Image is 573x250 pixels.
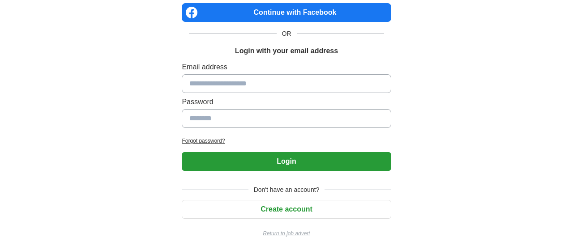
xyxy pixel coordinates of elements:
[248,185,325,195] span: Don't have an account?
[182,152,391,171] button: Login
[235,46,338,56] h1: Login with your email address
[182,229,391,237] a: Return to job advert
[182,97,391,107] label: Password
[182,205,391,213] a: Create account
[182,62,391,72] label: Email address
[182,200,391,219] button: Create account
[182,3,391,22] a: Continue with Facebook
[277,29,297,38] span: OR
[182,137,391,145] a: Forgot password?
